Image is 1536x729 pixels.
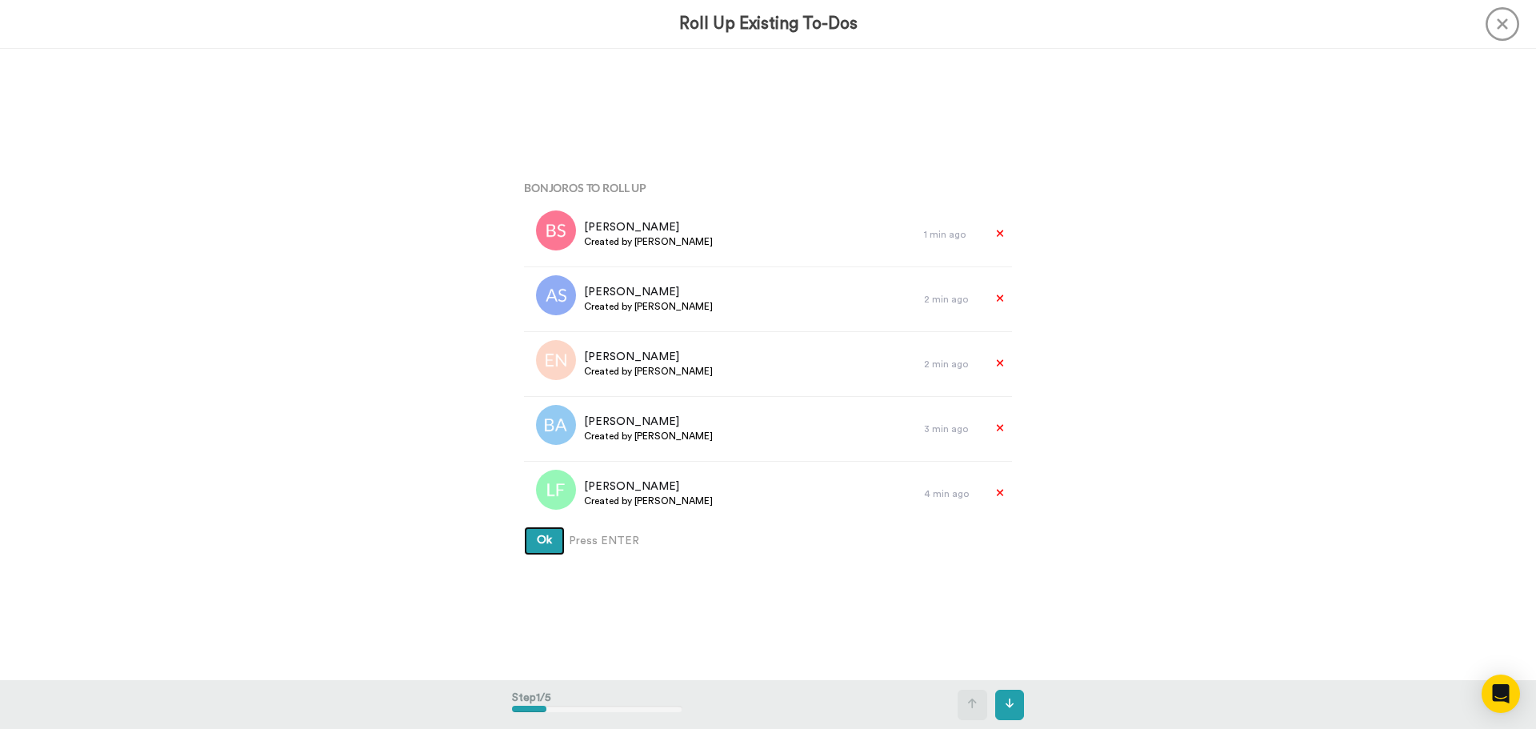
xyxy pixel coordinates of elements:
[536,470,576,510] img: lf.png
[584,479,713,495] span: [PERSON_NAME]
[536,340,576,380] img: en.png
[584,349,713,365] span: [PERSON_NAME]
[924,423,980,435] div: 3 min ago
[679,14,858,33] h3: Roll Up Existing To-Dos
[584,365,713,378] span: Created by [PERSON_NAME]
[512,682,682,728] div: Step 1 / 5
[536,275,576,315] img: as.png
[924,358,980,371] div: 2 min ago
[584,219,713,235] span: [PERSON_NAME]
[1482,675,1520,713] div: Open Intercom Messenger
[584,235,713,248] span: Created by [PERSON_NAME]
[924,228,980,241] div: 1 min ago
[924,487,980,500] div: 4 min ago
[584,495,713,507] span: Created by [PERSON_NAME]
[569,533,639,549] span: Press ENTER
[524,527,565,555] button: Ok
[584,300,713,313] span: Created by [PERSON_NAME]
[584,414,713,430] span: [PERSON_NAME]
[537,535,552,546] span: Ok
[584,430,713,443] span: Created by [PERSON_NAME]
[924,293,980,306] div: 2 min ago
[536,405,576,445] img: ba.png
[584,284,713,300] span: [PERSON_NAME]
[524,182,1012,194] h4: Bonjoros To Roll Up
[536,210,576,250] img: bs.png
